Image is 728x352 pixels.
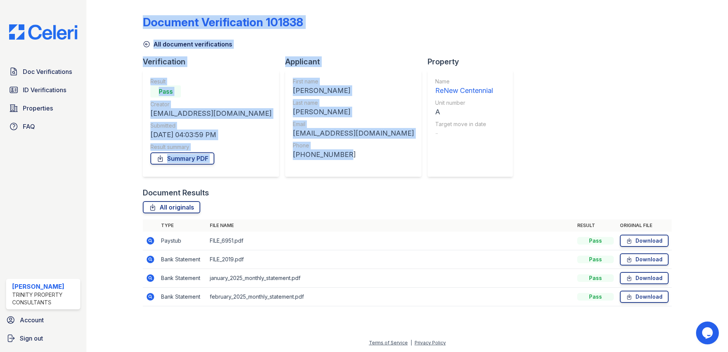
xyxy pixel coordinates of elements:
div: Last name [293,99,414,107]
a: Name ReNew Centennial [435,78,493,96]
div: Document Results [143,187,209,198]
div: - [435,128,493,139]
a: Properties [6,101,80,116]
a: All originals [143,201,200,213]
div: Target move in date [435,120,493,128]
div: Phone [293,142,414,149]
a: ID Verifications [6,82,80,98]
div: [EMAIL_ADDRESS][DOMAIN_NAME] [293,128,414,139]
td: Paystub [158,232,207,250]
div: A [435,107,493,117]
div: Property [428,56,519,67]
a: Summary PDF [150,152,214,165]
div: Name [435,78,493,85]
td: january_2025_monthly_statement.pdf [207,269,574,288]
th: Original file [617,219,672,232]
span: Sign out [20,334,43,343]
div: Verification [143,56,285,67]
td: FILE_2019.pdf [207,250,574,269]
div: Pass [150,85,181,98]
div: [PERSON_NAME] [293,107,414,117]
div: [PERSON_NAME] [293,85,414,96]
div: | [410,340,412,346]
span: Doc Verifications [23,67,72,76]
td: Bank Statement [158,288,207,306]
a: All document verifications [143,40,232,49]
th: File name [207,219,574,232]
div: Pass [577,293,614,301]
div: ReNew Centennial [435,85,493,96]
iframe: chat widget [696,322,720,344]
span: Properties [23,104,53,113]
div: Creator [150,101,271,108]
div: Applicant [285,56,428,67]
div: Unit number [435,99,493,107]
div: [PHONE_NUMBER] [293,149,414,160]
div: Result summary [150,143,271,151]
div: [EMAIL_ADDRESS][DOMAIN_NAME] [150,108,271,119]
th: Result [574,219,617,232]
a: FAQ [6,119,80,134]
div: [PERSON_NAME] [12,282,77,291]
a: Doc Verifications [6,64,80,79]
td: Bank Statement [158,269,207,288]
div: Pass [577,256,614,263]
a: Download [620,291,669,303]
a: Account [3,312,83,328]
span: ID Verifications [23,85,66,94]
span: FAQ [23,122,35,131]
img: CE_Logo_Blue-a8612792a0a2168367f1c8372b55b34899dd931a85d93a1a3d3e32e68fde9ad4.png [3,24,83,40]
a: Terms of Service [369,340,408,346]
a: Sign out [3,331,83,346]
div: First name [293,78,414,85]
td: february_2025_monthly_statement.pdf [207,288,574,306]
th: Type [158,219,207,232]
div: Submitted [150,122,271,130]
a: Privacy Policy [415,340,446,346]
div: Trinity Property Consultants [12,291,77,306]
div: [DATE] 04:03:59 PM [150,130,271,140]
td: FILE_6951.pdf [207,232,574,250]
a: Download [620,272,669,284]
span: Account [20,315,44,325]
div: Pass [577,237,614,245]
a: Download [620,235,669,247]
div: Email [293,120,414,128]
div: Pass [577,274,614,282]
td: Bank Statement [158,250,207,269]
a: Download [620,253,669,266]
div: Result [150,78,271,85]
div: Document Verification 101838 [143,15,303,29]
